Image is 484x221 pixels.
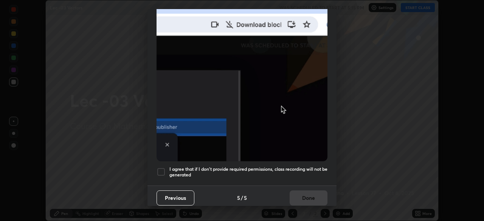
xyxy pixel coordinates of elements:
h5: I agree that if I don't provide required permissions, class recording will not be generated [169,166,327,178]
h4: 5 [237,194,240,202]
h4: 5 [244,194,247,202]
button: Previous [157,190,194,206]
h4: / [241,194,243,202]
